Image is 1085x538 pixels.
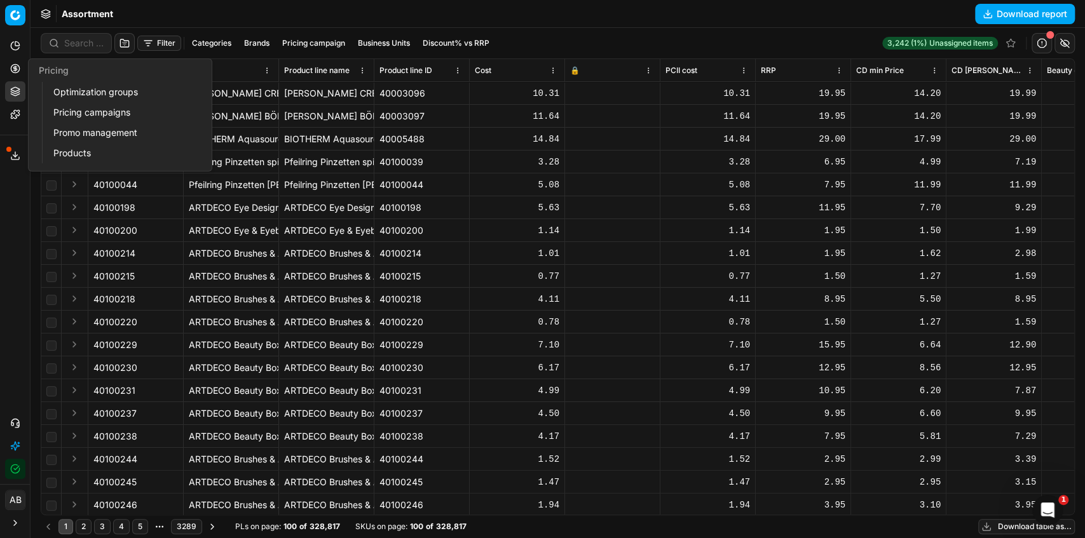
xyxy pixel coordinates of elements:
div: ARTDECO Brushes & Applicators Transparent Double Lidschattenapplikator No_Color 1 Stk [189,270,273,283]
div: 4.11 [665,293,750,306]
div: 7.10 [665,339,750,351]
button: Expand [67,291,82,306]
div: ARTDECO Beauty Boxes & Bags Magnum Magnetbox no_color 1 Stk [189,339,273,351]
button: Expand [67,360,82,375]
nav: pagination [41,518,220,535]
div: 40100245 [379,476,464,488]
div: 0.77 [665,270,750,283]
div: ARTDECO Beauty Boxes & Bags Quattro Magnetbox no_color 1 Stk [189,384,273,397]
div: 5.81 [856,430,941,443]
span: 40100220 [93,316,137,328]
button: Business Units [353,36,415,51]
div: 1.27 [856,316,941,328]
button: AB [5,490,25,510]
button: Expand [67,451,82,466]
div: 1.95 [761,224,845,237]
a: Pricing campaigns [48,104,196,121]
div: 19.95 [761,110,845,123]
div: 5.08 [475,178,559,191]
div: ARTDECO Eye & Eyebrow Designer Nylon Augenbrauenpinsel No_Color 1 Stk [284,224,369,237]
button: Filter [137,36,181,51]
strong: 100 [283,521,297,532]
button: Expand [67,177,82,192]
button: Expand [67,222,82,238]
div: 19.99 [952,110,1036,123]
div: BIOTHERM Aquasource N/A BB Cream Claire A Medium 30 ml [189,133,273,145]
button: Brands [239,36,275,51]
a: Products [48,144,196,162]
div: 1.94 [665,499,750,511]
div: BIOTHERM Aquasource N/A BB Cream Claire A Medium 30 ml [284,133,369,145]
div: ARTDECO Eye & Eyebrow Designer Nylon Augenbrauenpinsel No_Color 1 Stk [189,224,273,237]
div: 0.78 [665,316,750,328]
div: 1.27 [856,270,941,283]
div: 9.29 [952,201,1036,214]
div: 7.19 [952,156,1036,168]
span: PLs on page : [235,521,281,532]
div: ARTDECO Beauty Boxes & Bags Quadrat Magnetbox no_color 1 Stk [284,361,369,374]
span: 40100237 [93,407,137,420]
div: 40100214 [379,247,464,260]
button: Download report [975,4,1075,24]
div: 6.64 [856,339,941,351]
strong: 328,817 [310,521,340,532]
div: 40003097 [379,110,464,123]
div: ARTDECO Brushes & Applicators Refilllable Lidschattenapplikator No_Color 1 Stk [189,293,273,306]
div: 14.20 [856,87,941,100]
div: 40100229 [379,339,464,351]
div: 7.70 [856,201,941,214]
span: CD min Price [856,65,904,76]
div: 14.20 [856,110,941,123]
div: 2.95 [761,476,845,488]
div: 1.01 [475,247,559,260]
div: 10.95 [761,384,845,397]
strong: 100 [410,521,423,532]
div: 40005488 [379,133,464,145]
span: 1 [1058,495,1068,505]
div: 4.17 [665,430,750,443]
div: ARTDECO Brushes & Applicators Latexecken Make-Up Schwamm No_Color 8 Stk [284,499,369,511]
div: 8.56 [856,361,941,374]
div: 6.20 [856,384,941,397]
button: Expand [67,382,82,398]
span: 40100229 [93,339,137,351]
div: [PERSON_NAME] BÖRLIND CREME [PERSON_NAME] Getönte Tagescreme N/A Abdeckcreme BRUNETTE 30 ml [189,110,273,123]
div: 14.84 [665,133,750,145]
button: Expand [67,199,82,215]
button: Expand [67,405,82,420]
iframe: Intercom live chat [1032,495,1063,525]
div: Pfeilring Pinzetten [PERSON_NAME], vergoldet Pinzette No_Color 1 Stk [284,178,369,191]
button: Expand [67,497,82,512]
div: ARTDECO Brushes & Applicators Mini Double Lidschattenapplikator No_Color 1 Stk [284,247,369,260]
strong: of [299,521,307,532]
div: 7.29 [952,430,1036,443]
span: SKUs on page : [355,521,407,532]
span: 40100215 [93,270,135,283]
div: 12.95 [952,361,1036,374]
nav: breadcrumb [62,8,113,20]
div: 6.17 [475,361,559,374]
div: 2.95 [761,453,845,466]
div: 40100200 [379,224,464,237]
div: 11.64 [475,110,559,123]
div: ARTDECO Beauty Boxes & Bags Duo Magnetbox no_color 1 Stk [284,430,369,443]
div: 6.60 [856,407,941,420]
div: ARTDECO Beauty Boxes & Bags Duo Magnetbox no_color 1 Stk [189,430,273,443]
div: 15.95 [761,339,845,351]
div: 6.95 [761,156,845,168]
button: Go to previous page [41,519,56,534]
div: ARTDECO Brushes & Applicators Refilllable Lidschattenapplikator No_Color 1 Stk [284,293,369,306]
div: 40100230 [379,361,464,374]
button: 3289 [171,519,202,534]
div: ARTDECO Brushes & Applicators Latexecken Make-Up Schwamm No_Color 8 Stk [189,499,273,511]
div: 9.95 [952,407,1036,420]
div: 5.50 [856,293,941,306]
div: 4.50 [475,407,559,420]
a: Promo management [48,124,196,142]
div: 8.95 [761,293,845,306]
div: ARTDECO Brushes & Applicators Yukilon Rund Make-Up Schwamm No_Color 2 Stk [189,476,273,488]
div: 9.95 [761,407,845,420]
div: 29.00 [952,133,1036,145]
div: 11.95 [761,201,845,214]
div: 1.47 [665,476,750,488]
